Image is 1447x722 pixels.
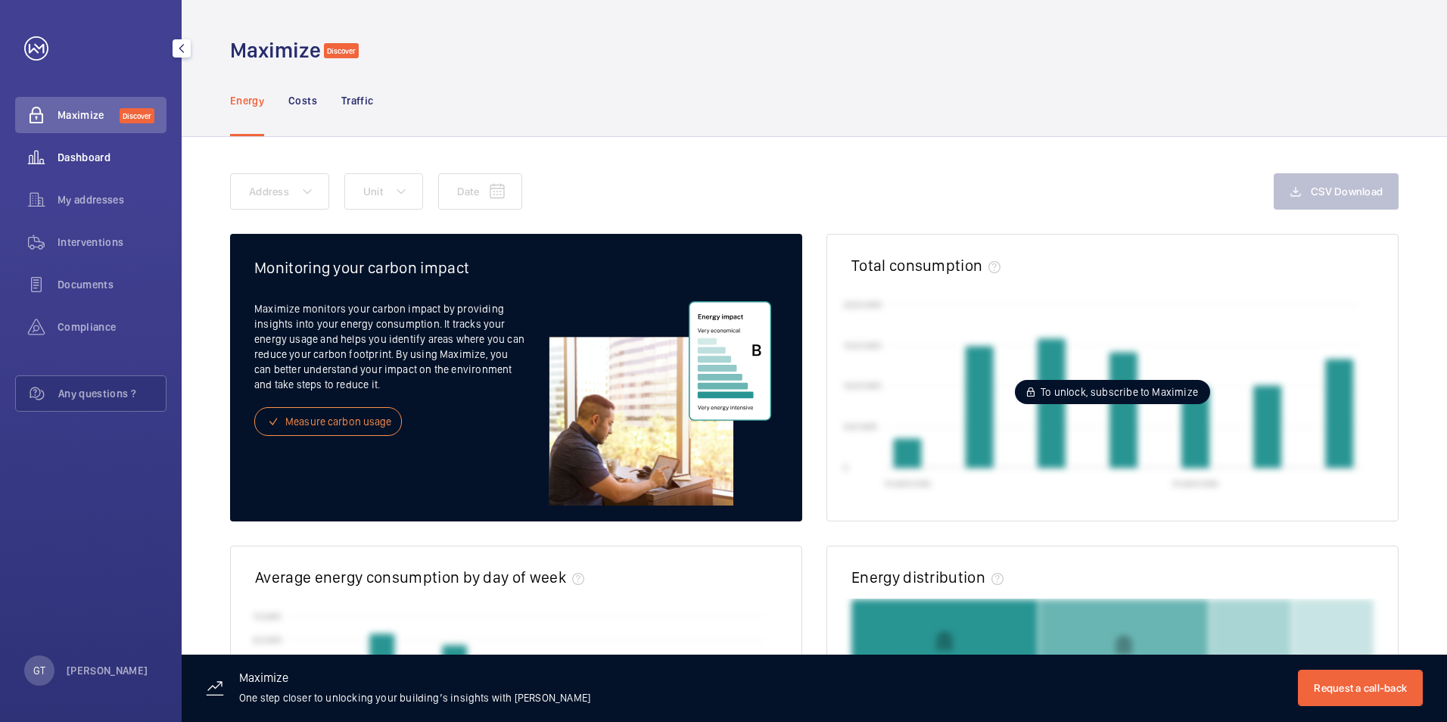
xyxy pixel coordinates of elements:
button: Address [230,173,329,210]
span: Documents [58,277,166,292]
span: Dashboard [58,150,166,165]
p: GT [33,663,45,678]
span: Maximize [58,107,120,123]
text: 1500 kWh [843,340,882,350]
p: Traffic [341,93,373,108]
button: CSV Download [1274,173,1399,210]
h1: Maximize [230,36,321,64]
span: CSV Download [1311,185,1383,198]
span: To unlock, subscribe to Maximize [1041,384,1198,400]
text: 1000 kWh [843,381,882,391]
span: Discover [120,108,154,123]
h2: Average energy consumption by day of week [255,568,566,587]
button: Date [438,173,522,210]
span: Unit [363,185,383,198]
p: One step closer to unlocking your building’s insights with [PERSON_NAME] [239,690,590,705]
h2: Total consumption [851,256,982,275]
span: My addresses [58,192,166,207]
h2: Energy distribution [851,568,985,587]
button: Unit [344,173,423,210]
span: Any questions ? [58,386,166,401]
text: 500 kWh [843,422,878,432]
span: Discover [324,43,359,58]
span: Measure carbon usage [285,414,392,429]
p: Costs [288,93,317,108]
span: Compliance [58,319,166,335]
p: Energy [230,93,264,108]
h2: Monitoring your carbon impact [254,258,778,277]
span: Date [457,185,479,198]
text: 2000 kWh [843,299,882,310]
button: Request a call-back [1298,670,1423,706]
img: energy-freemium-EN.svg [543,301,778,506]
h3: Maximize [239,672,590,690]
span: Interventions [58,235,166,250]
text: 60 kWh [253,634,282,645]
text: 0 [843,462,848,472]
p: [PERSON_NAME] [67,663,148,678]
text: 70 kWh [253,611,282,621]
span: Address [249,185,289,198]
p: Maximize monitors your carbon impact by providing insights into your energy consumption. It track... [254,301,543,392]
